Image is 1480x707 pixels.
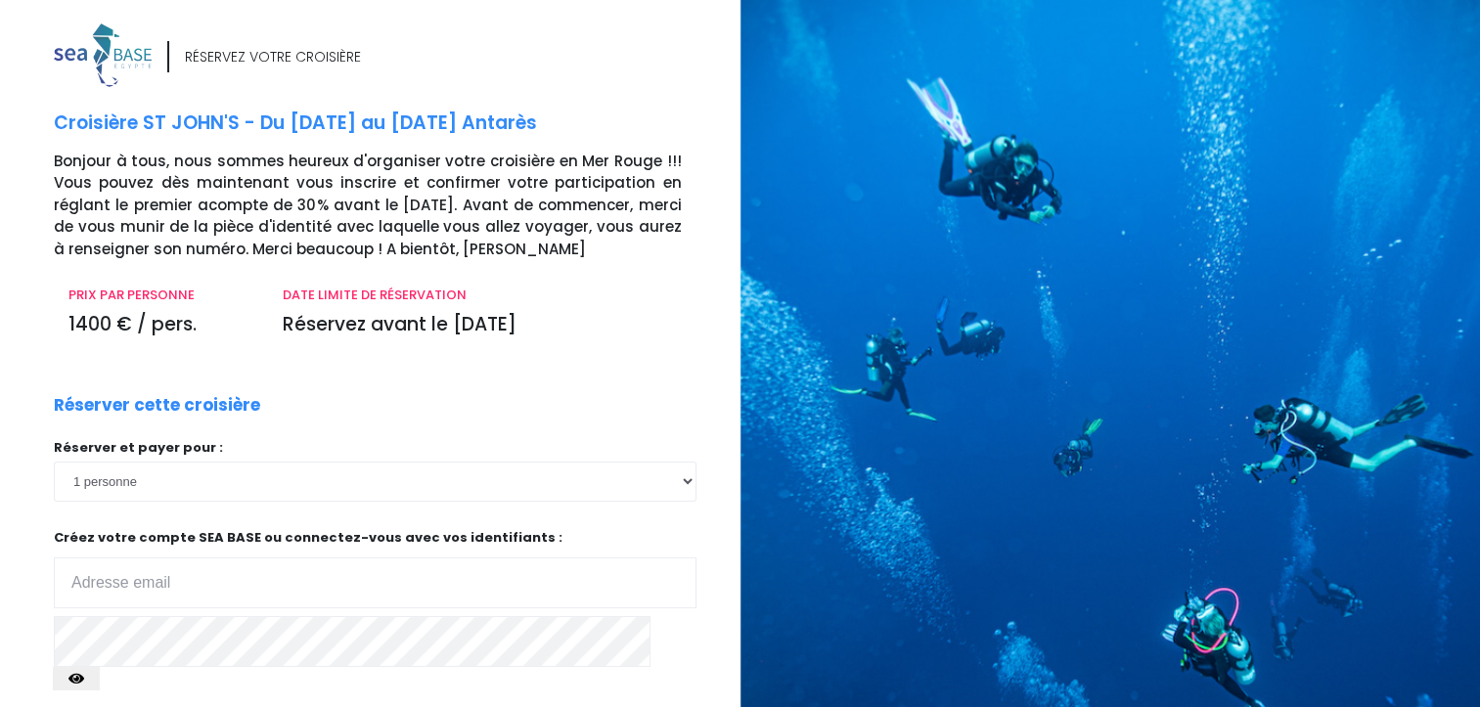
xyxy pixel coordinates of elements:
[283,286,682,305] p: DATE LIMITE DE RÉSERVATION
[54,393,260,419] p: Réserver cette croisière
[54,438,696,458] p: Réserver et payer pour :
[185,47,361,67] div: RÉSERVEZ VOTRE CROISIÈRE
[54,110,726,138] p: Croisière ST JOHN'S - Du [DATE] au [DATE] Antarès
[54,557,696,608] input: Adresse email
[54,528,696,609] p: Créez votre compte SEA BASE ou connectez-vous avec vos identifiants :
[283,311,682,339] p: Réservez avant le [DATE]
[54,151,726,261] p: Bonjour à tous, nous sommes heureux d'organiser votre croisière en Mer Rouge !!! Vous pouvez dès ...
[68,311,253,339] p: 1400 € / pers.
[68,286,253,305] p: PRIX PAR PERSONNE
[54,23,152,87] img: logo_color1.png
